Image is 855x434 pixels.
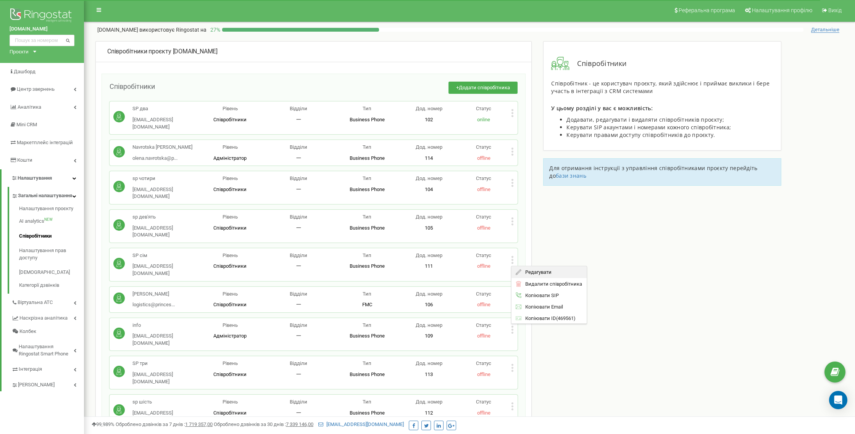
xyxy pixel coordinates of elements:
[213,225,247,231] span: Співробітники
[522,304,563,309] span: Копіювати Email
[132,225,196,239] p: [EMAIL_ADDRESS][DOMAIN_NAME]
[132,399,196,406] p: sp шість
[132,263,196,277] p: [EMAIL_ADDRESS][DOMAIN_NAME]
[477,302,490,307] span: offline
[97,26,206,34] p: [DOMAIN_NAME]
[11,325,84,338] a: Колбек
[11,338,84,360] a: Налаштування Ringostat Smart Phone
[18,175,52,181] span: Налаштування
[296,117,301,122] span: 一
[477,186,490,192] span: offline
[19,315,68,322] span: Наскрізна аналітика
[10,35,74,46] input: Пошук за номером
[16,122,37,127] span: Mini CRM
[296,186,301,192] span: 一
[551,104,653,112] span: У цьому розділі у вас є можливість:
[477,333,490,339] span: offline
[290,291,307,297] span: Відділи
[11,376,84,392] a: [PERSON_NAME]
[132,322,196,329] p: info
[416,252,442,258] span: Дод. номер
[476,360,491,366] span: Статус
[14,69,35,74] span: Дашборд
[416,322,442,328] span: Дод. номер
[18,104,41,110] span: Аналiтика
[290,322,307,328] span: Відділи
[213,155,247,161] span: Адміністратор
[19,229,84,244] a: Співробітники
[477,263,490,269] span: offline
[290,144,307,150] span: Відділи
[19,265,84,280] a: [DEMOGRAPHIC_DATA]
[18,192,72,199] span: Загальні налаштування
[18,299,53,306] span: Віртуальна АТС
[350,225,385,231] span: Business Phone
[107,47,520,56] div: [DOMAIN_NAME]
[549,164,757,179] span: Для отримання інструкції з управління співробітниками проєкту перейдіть до
[476,322,491,328] span: Статус
[350,186,385,192] span: Business Phone
[551,80,769,95] span: Співробітник - це користувач проєкту, який здійснює і приймає виклики і бере участь в інтеграції ...
[476,214,491,220] span: Статус
[213,302,247,307] span: Співробітники
[402,155,457,162] p: 114
[17,86,55,92] span: Центр звернень
[416,360,442,366] span: Дод. номер
[476,175,491,181] span: Статус
[448,82,518,94] button: +Додати співробітника
[402,371,457,378] p: 113
[416,399,442,405] span: Дод. номер
[318,421,404,427] a: [EMAIL_ADDRESS][DOMAIN_NAME]
[416,214,442,220] span: Дод. номер
[679,7,735,13] span: Реферальна програма
[402,333,457,340] p: 109
[185,421,213,427] u: 1 719 357,00
[11,294,84,309] a: Віртуальна АТС
[522,281,582,286] span: Видалити співробітника
[350,263,385,269] span: Business Phone
[459,85,510,90] span: Додати співробітника
[213,263,247,269] span: Співробітники
[363,360,371,366] span: Тип
[363,399,371,405] span: Тип
[296,302,301,307] span: 一
[223,214,238,220] span: Рівень
[296,371,301,377] span: 一
[132,410,196,424] p: [EMAIL_ADDRESS][DOMAIN_NAME]
[132,252,196,259] p: SP сім
[132,155,177,161] span: olena.navrotska@p...
[477,117,490,122] span: online
[19,366,42,373] span: Інтеграція
[213,117,247,122] span: Співробітники
[290,175,307,181] span: Відділи
[213,333,247,339] span: Адміністратор
[132,186,196,200] p: [EMAIL_ADDRESS][DOMAIN_NAME]
[511,313,587,324] div: ( 469561 )
[107,48,171,55] span: Співробітники проєкту
[350,371,385,377] span: Business Phone
[132,302,175,307] span: logistics@princes...
[223,144,238,150] span: Рівень
[139,27,206,33] span: використовує Ringostat на
[477,155,490,161] span: offline
[213,186,247,192] span: Співробітники
[402,410,457,417] p: 112
[363,175,371,181] span: Тип
[363,291,371,297] span: Тип
[132,175,196,182] p: sp чотири
[296,410,301,416] span: 一
[132,360,196,367] p: SP три
[11,309,84,325] a: Наскрізна аналітика
[556,172,586,179] a: бази знань
[566,116,724,123] span: Додавати, редагувати і видаляти співробітників проєкту;
[363,144,371,150] span: Тип
[402,301,457,309] p: 106
[522,270,552,275] span: Редагувати
[286,421,313,427] u: 7 339 146,00
[19,243,84,265] a: Налаштування прав доступу
[402,186,457,193] p: 104
[213,410,247,416] span: Співробітники
[416,175,442,181] span: Дод. номер
[18,381,55,389] span: [PERSON_NAME]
